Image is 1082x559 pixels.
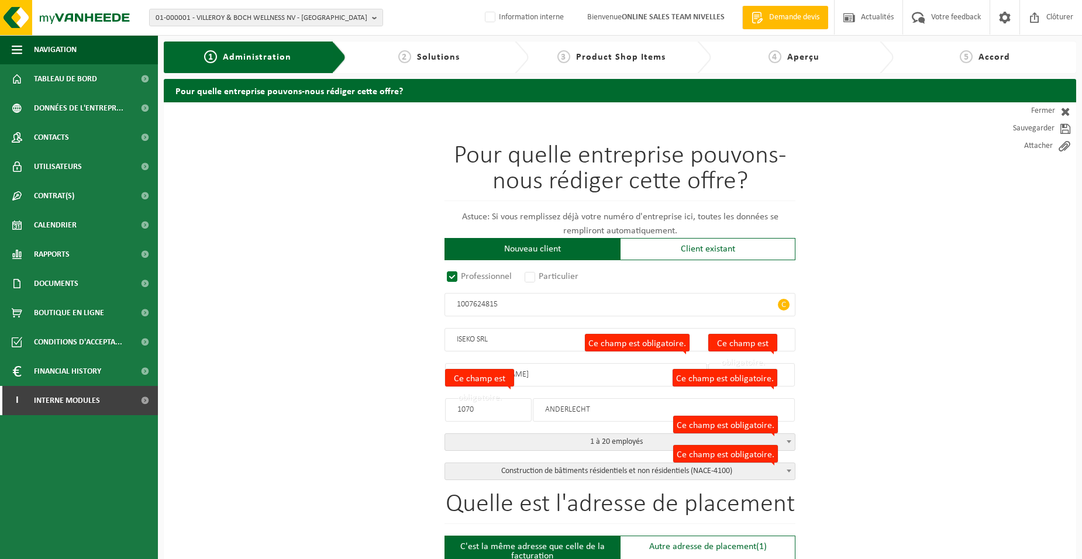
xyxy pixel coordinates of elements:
[34,386,100,415] span: Interne modules
[978,53,1010,62] span: Accord
[34,35,77,64] span: Navigation
[708,334,777,351] label: Ce champ est obligatoire.
[34,211,77,240] span: Calendrier
[673,445,778,463] label: Ce champ est obligatoire.
[708,363,795,387] input: Numéro
[156,9,367,27] span: 01-000001 - VILLEROY & BOCH WELLNESS NV - [GEOGRAPHIC_DATA]
[34,152,82,181] span: Utilisateurs
[900,50,1070,64] a: 5Accord
[164,79,1076,102] h2: Pour quelle entreprise pouvons-nous rédiger cette offre?
[204,50,217,63] span: 1
[778,299,790,310] span: C
[149,9,383,26] button: 01-000001 - VILLEROY & BOCH WELLNESS NV - [GEOGRAPHIC_DATA]
[585,334,690,351] label: Ce champ est obligatoire.
[34,327,122,357] span: Conditions d'accepta...
[34,64,97,94] span: Tableau de bord
[34,269,78,298] span: Documents
[34,181,74,211] span: Contrat(s)
[620,238,795,260] div: Client existant
[742,6,828,29] a: Demande devis
[34,240,70,269] span: Rapports
[622,13,725,22] strong: ONLINE SALES TEAM NIVELLES
[971,120,1076,137] a: Sauvegarder
[34,94,123,123] span: Données de l'entrepr...
[769,50,781,63] span: 4
[533,398,795,422] input: Ville
[673,416,778,433] label: Ce champ est obligatoire.
[444,210,795,238] p: Astuce: Si vous remplissez déjà votre numéro d'entreprise ici, toutes les données se rempliront a...
[445,398,532,422] input: code postal
[717,50,870,64] a: 4Aperçu
[444,293,795,316] input: Numéro d'entreprise
[34,298,104,327] span: Boutique en ligne
[787,53,819,62] span: Aperçu
[223,53,291,62] span: Administration
[173,50,323,64] a: 1Administration
[483,9,564,26] label: Information interne
[12,386,22,415] span: I
[673,369,777,387] label: Ce champ est obligatoire.
[535,50,688,64] a: 3Product Shop Items
[34,123,69,152] span: Contacts
[766,12,822,23] span: Demande devis
[417,53,460,62] span: Solutions
[444,463,795,480] span: Construction de bâtiments résidentiels et non résidentiels (NACE-4100)
[557,50,570,63] span: 3
[445,369,514,387] label: Ce champ est obligatoire.
[445,463,795,479] span: Construction de bâtiments résidentiels et non résidentiels (NACE-4100)
[445,434,795,450] span: 1 à 20 employés
[444,492,795,524] h1: Quelle est l'adresse de placement
[352,50,505,64] a: 2Solutions
[444,143,795,201] h1: Pour quelle entreprise pouvons-nous rédiger cette offre?
[960,50,973,63] span: 5
[971,102,1076,120] a: Fermer
[971,137,1076,155] a: Attacher
[522,268,582,285] label: Particulier
[444,433,795,451] span: 1 à 20 employés
[445,363,707,387] input: Rue
[444,238,620,260] div: Nouveau client
[444,268,515,285] label: Professionnel
[34,357,101,386] span: Financial History
[398,50,411,63] span: 2
[576,53,666,62] span: Product Shop Items
[756,542,767,551] span: (1)
[444,328,795,351] input: Nom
